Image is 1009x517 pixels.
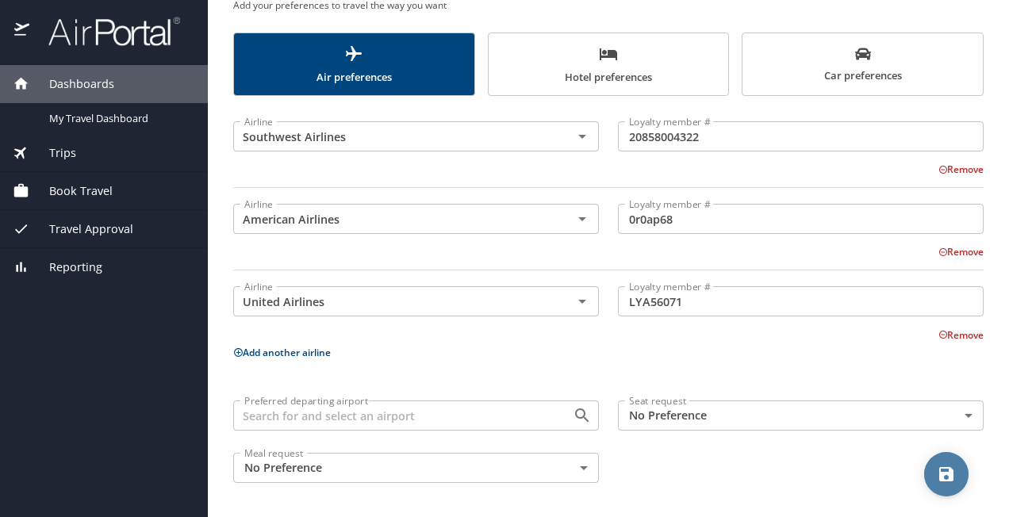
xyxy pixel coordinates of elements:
input: Select an Airline [238,126,547,147]
button: Open [571,208,593,230]
img: icon-airportal.png [14,16,31,47]
button: Open [571,404,593,427]
span: Book Travel [29,182,113,200]
button: Remove [938,163,984,176]
button: Add another airline [233,346,331,359]
button: save [924,452,969,496]
input: Select an Airline [238,291,547,312]
span: Car preferences [752,46,973,85]
span: Hotel preferences [498,44,719,86]
span: Trips [29,144,76,162]
span: Travel Approval [29,220,133,238]
div: No Preference [233,453,599,483]
button: Open [571,125,593,147]
span: My Travel Dashboard [49,111,189,126]
span: Reporting [29,258,102,276]
div: scrollable force tabs example [233,33,984,96]
input: Select an Airline [238,209,547,229]
div: No Preference [618,400,984,431]
input: Search for and select an airport [238,405,547,426]
button: Remove [938,328,984,342]
button: Remove [938,245,984,258]
span: Dashboards [29,75,114,93]
span: Air preferences [244,44,465,86]
img: airportal-logo.png [31,16,180,47]
button: Open [571,290,593,312]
